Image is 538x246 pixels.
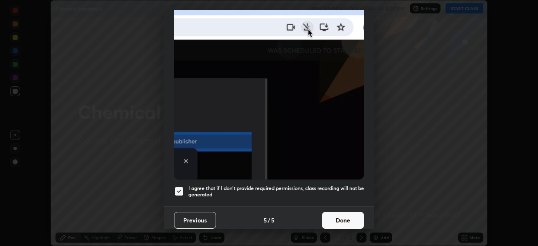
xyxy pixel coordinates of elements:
[268,216,270,225] h4: /
[188,185,364,198] h5: I agree that if I don't provide required permissions, class recording will not be generated
[271,216,274,225] h4: 5
[264,216,267,225] h4: 5
[322,212,364,229] button: Done
[174,212,216,229] button: Previous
